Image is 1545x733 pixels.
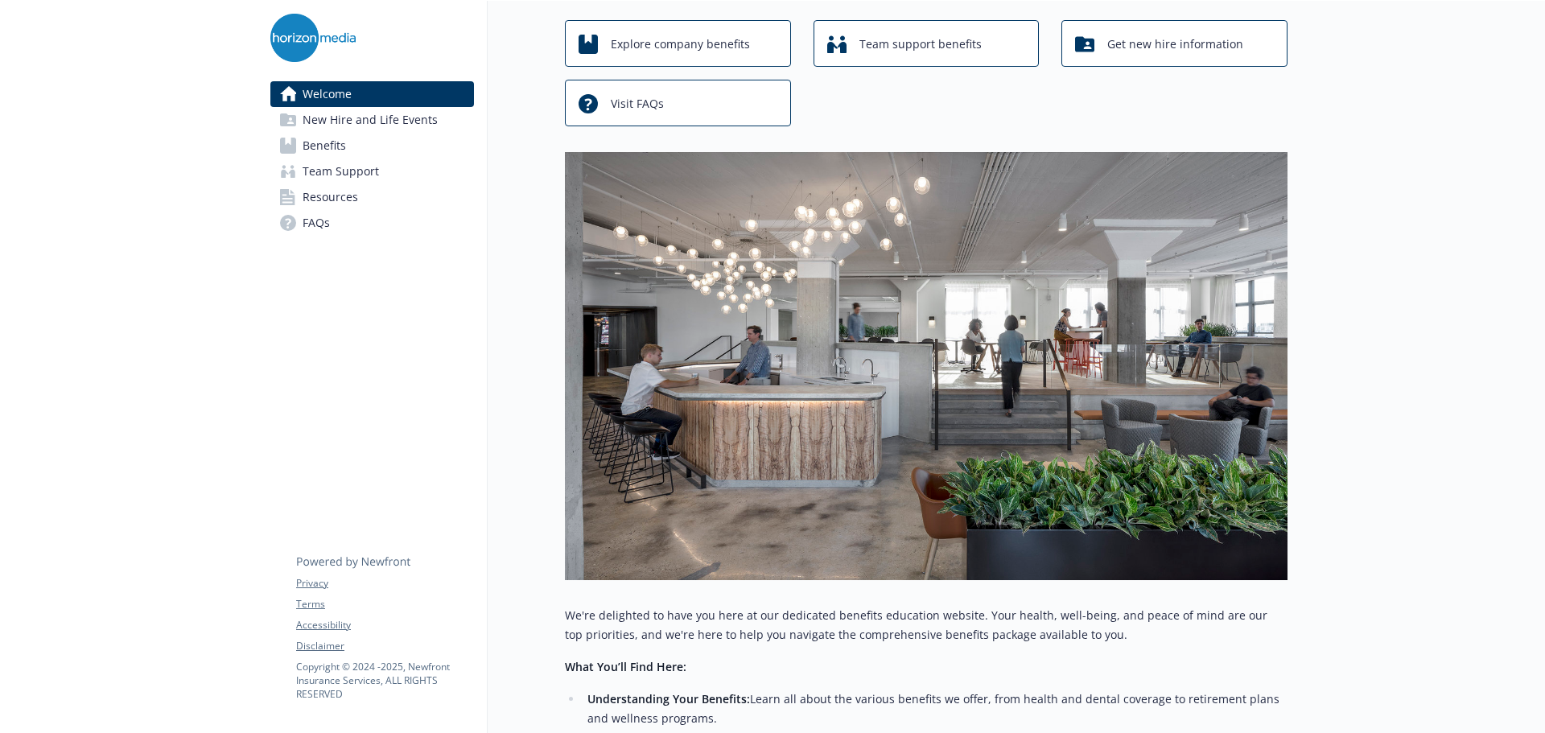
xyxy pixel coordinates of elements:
[587,691,750,706] strong: Understanding Your Benefits:
[303,159,379,184] span: Team Support
[270,210,474,236] a: FAQs
[303,133,346,159] span: Benefits
[296,597,473,612] a: Terms
[859,29,982,60] span: Team support benefits
[303,81,352,107] span: Welcome
[296,576,473,591] a: Privacy
[565,20,791,67] button: Explore company benefits
[270,133,474,159] a: Benefits
[270,107,474,133] a: New Hire and Life Events
[611,29,750,60] span: Explore company benefits
[1061,20,1287,67] button: Get new hire information
[296,660,473,701] p: Copyright © 2024 - 2025 , Newfront Insurance Services, ALL RIGHTS RESERVED
[611,89,664,119] span: Visit FAQs
[303,210,330,236] span: FAQs
[296,639,473,653] a: Disclaimer
[565,152,1287,580] img: overview page banner
[583,690,1287,728] li: Learn all about the various benefits we offer, from health and dental coverage to retirement plan...
[270,159,474,184] a: Team Support
[296,618,473,632] a: Accessibility
[270,81,474,107] a: Welcome
[565,606,1287,644] p: We're delighted to have you here at our dedicated benefits education website. Your health, well-b...
[303,107,438,133] span: New Hire and Life Events
[270,184,474,210] a: Resources
[565,659,686,674] strong: What You’ll Find Here:
[1107,29,1243,60] span: Get new hire information
[565,80,791,126] button: Visit FAQs
[814,20,1040,67] button: Team support benefits
[303,184,358,210] span: Resources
